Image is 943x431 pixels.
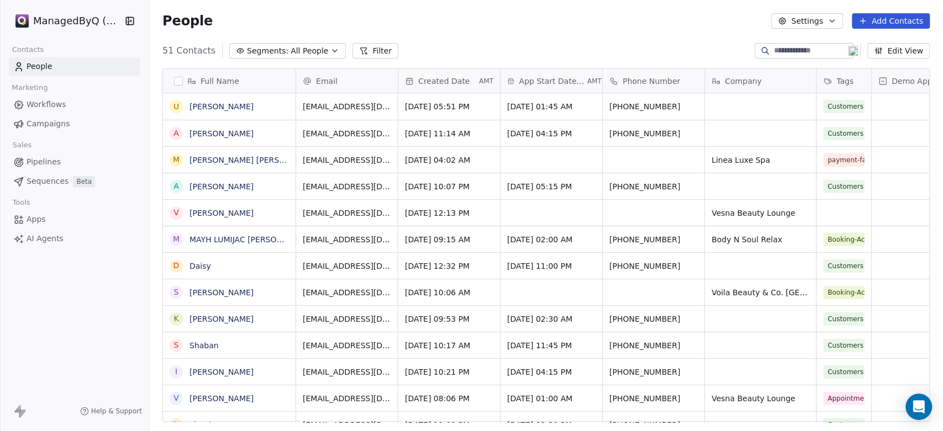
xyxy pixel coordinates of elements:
[27,118,70,130] span: Campaigns
[405,128,493,139] span: [DATE] 11:14 AM
[27,61,52,72] span: People
[189,421,215,429] a: Linorie
[27,233,64,244] span: AI Agents
[189,288,254,297] a: [PERSON_NAME]
[189,182,254,191] a: [PERSON_NAME]
[9,230,140,248] a: AI Agents
[609,181,698,192] span: [PHONE_NUMBER]
[398,69,500,93] div: Created DateAMT
[507,260,596,272] span: [DATE] 11:00 PM
[507,340,596,351] span: [DATE] 11:45 PM
[905,393,932,420] div: Open Intercom Messenger
[823,233,865,246] span: Booking-Active ✅
[174,339,179,351] div: S
[609,128,698,139] span: [PHONE_NUMBER]
[80,407,142,416] a: Help & Support
[823,127,865,140] span: Customers Created
[507,366,596,377] span: [DATE] 04:15 PM
[303,340,391,351] span: [EMAIL_ADDRESS][DOMAIN_NAME]
[303,287,391,298] span: [EMAIL_ADDRESS][DOMAIN_NAME]
[163,69,296,93] div: Full Name
[405,366,493,377] span: [DATE] 10:21 PM
[816,69,871,93] div: Tags
[507,393,596,404] span: [DATE] 01:00 AM
[507,128,596,139] span: [DATE] 04:15 PM
[303,155,391,166] span: [EMAIL_ADDRESS][DOMAIN_NAME]
[771,13,842,29] button: Settings
[189,156,320,164] a: [PERSON_NAME] [PERSON_NAME]
[507,181,596,192] span: [DATE] 05:15 PM
[303,207,391,219] span: [EMAIL_ADDRESS][DOMAIN_NAME]
[303,393,391,404] span: [EMAIL_ADDRESS][DOMAIN_NAME]
[823,312,865,326] span: Customers Created
[13,12,118,30] button: ManagedByQ (FZE)
[867,43,930,58] button: Edit View
[418,76,470,87] span: Created Date
[189,262,211,270] a: Daisy
[836,76,854,87] span: Tags
[173,207,179,219] div: V
[173,154,180,166] div: M
[892,76,932,87] span: Demo App
[609,340,698,351] span: [PHONE_NUMBER]
[15,14,29,28] img: Stripe.png
[27,156,61,168] span: Pipelines
[501,69,602,93] div: App Start Date TimeAMT
[823,180,865,193] span: Customers Created
[303,313,391,324] span: [EMAIL_ADDRESS][DOMAIN_NAME]
[405,313,493,324] span: [DATE] 09:53 PM
[405,234,493,245] span: [DATE] 09:15 AM
[33,14,122,28] span: ManagedByQ (FZE)
[405,287,493,298] span: [DATE] 10:06 AM
[162,44,215,57] span: 51 Contacts
[303,128,391,139] span: [EMAIL_ADDRESS][DOMAIN_NAME]
[173,392,179,404] div: V
[189,341,219,350] a: Shaban
[848,46,858,56] img: 19.png
[189,102,254,111] a: [PERSON_NAME]
[823,259,865,273] span: Customers Created
[405,101,493,112] span: [DATE] 05:51 PM
[519,76,584,87] span: App Start Date Time
[189,129,254,138] a: [PERSON_NAME]
[247,45,288,57] span: Segments:
[303,419,391,430] span: [EMAIL_ADDRESS][DOMAIN_NAME]
[507,234,596,245] span: [DATE] 02:00 AM
[27,214,46,225] span: Apps
[175,366,177,377] div: I
[587,77,602,86] span: AMT
[173,101,179,113] div: U
[609,234,698,245] span: [PHONE_NUMBER]
[405,393,493,404] span: [DATE] 08:06 PM
[405,260,493,272] span: [DATE] 12:32 PM
[823,100,865,113] span: Customers Created
[609,366,698,377] span: [PHONE_NUMBER]
[91,407,142,416] span: Help & Support
[8,137,36,153] span: Sales
[823,286,865,299] span: Booking-Active ✅
[823,392,865,405] span: Appointment Rescheduled
[303,366,391,377] span: [EMAIL_ADDRESS][DOMAIN_NAME]
[823,153,865,167] span: payment-failed ⚠️
[173,180,179,192] div: A
[507,101,596,112] span: [DATE] 01:45 AM
[162,13,213,29] span: People
[316,76,338,87] span: Email
[712,155,809,166] span: Linea Luxe Spa
[712,287,809,298] span: Voila Beauty & Co. [GEOGRAPHIC_DATA]
[189,235,312,244] a: MAYH LUMIJAC [PERSON_NAME]
[174,286,179,298] div: S
[479,77,493,86] span: AMT
[823,339,865,352] span: Customers Created
[712,393,809,404] span: Vesna Beauty Lounge
[73,176,95,187] span: Beta
[9,153,140,171] a: Pipelines
[27,175,69,187] span: Sequences
[623,76,680,87] span: Phone Number
[9,115,140,133] a: Campaigns
[291,45,328,57] span: All People
[852,13,930,29] button: Add Contacts
[7,79,52,96] span: Marketing
[303,234,391,245] span: [EMAIL_ADDRESS][DOMAIN_NAME]
[705,69,816,93] div: Company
